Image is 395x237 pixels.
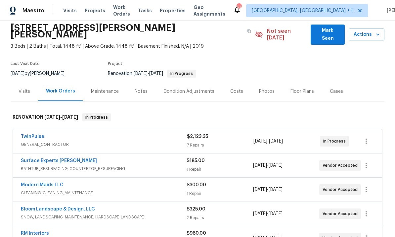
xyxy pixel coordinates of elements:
span: $185.00 [187,158,205,163]
span: [DATE] [269,139,283,144]
span: $325.00 [187,207,205,211]
span: [DATE] [269,187,283,192]
div: Visits [19,88,30,95]
div: Condition Adjustments [163,88,214,95]
div: 7 Repairs [187,142,253,148]
span: [DATE] [62,115,78,119]
span: Properties [160,7,186,14]
div: Photos [259,88,275,95]
span: Last Visit Date [11,62,40,66]
span: CLEANING, CLEANING_MAINTENANCE [21,190,187,196]
span: In Progress [323,138,348,145]
div: Costs [230,88,243,95]
div: 67 [237,4,241,11]
span: Vendor Accepted [323,210,360,217]
span: In Progress [83,114,110,121]
span: [DATE] [253,187,267,192]
div: 2 Repairs [187,214,253,221]
span: [DATE] [11,71,24,76]
span: Vendor Accepted [323,186,360,193]
div: Floor Plans [290,88,314,95]
span: Not seen [DATE] [267,28,307,41]
span: [GEOGRAPHIC_DATA], [GEOGRAPHIC_DATA] + 1 [252,7,353,14]
span: SNOW, LANDSCAPING_MAINTENANCE, HARDSCAPE_LANDSCAPE [21,214,187,220]
span: Renovation [108,71,196,76]
div: by [PERSON_NAME] [11,70,72,78]
span: Visits [63,7,77,14]
button: Mark Seen [311,25,345,45]
h2: [STREET_ADDRESS][PERSON_NAME][PERSON_NAME] [11,25,243,38]
div: 1 Repair [187,166,253,173]
span: Mark Seen [316,27,339,43]
span: - [44,115,78,119]
a: Bloom Landscape & Design, LLC [21,207,95,211]
span: [DATE] [44,115,60,119]
span: [DATE] [253,139,267,144]
span: $960.00 [187,231,206,236]
span: - [253,186,283,193]
span: - [253,138,283,145]
span: 3 Beds | 2 Baths | Total: 1448 ft² | Above Grade: 1448 ft² | Basement Finished: N/A | 2019 [11,43,255,50]
div: 1 Repair [187,190,253,197]
div: Maintenance [91,88,119,95]
a: Surface Experts [PERSON_NAME] [21,158,97,163]
span: $2,123.35 [187,134,208,139]
span: Actions [354,30,379,39]
span: [DATE] [134,71,148,76]
span: [DATE] [253,163,267,168]
a: TwinPulse [21,134,44,139]
span: - [253,162,283,169]
span: Work Orders [113,4,130,17]
span: BATHTUB_RESURFACING, COUNTERTOP_RESURFACING [21,165,187,172]
div: Notes [135,88,148,95]
span: [DATE] [269,163,283,168]
a: RM Interiors [21,231,49,236]
span: Maestro [22,7,44,14]
button: Actions [349,29,384,41]
span: Project [108,62,122,66]
a: Modern Maids LLC [21,183,64,187]
span: - [253,210,283,217]
div: RENOVATION [DATE]-[DATE]In Progress [11,107,384,128]
span: Tasks [138,8,152,13]
h6: RENOVATION [13,113,78,121]
span: Geo Assignments [194,4,225,17]
button: Copy Address [243,25,255,37]
span: - [134,71,163,76]
div: Cases [330,88,343,95]
span: [DATE] [269,211,283,216]
span: Projects [85,7,105,14]
span: [DATE] [149,71,163,76]
span: GENERAL_CONTRACTOR [21,141,187,148]
span: Vendor Accepted [323,162,360,169]
div: Work Orders [46,88,75,94]
span: $300.00 [187,183,206,187]
span: [DATE] [253,211,267,216]
span: In Progress [168,72,196,76]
